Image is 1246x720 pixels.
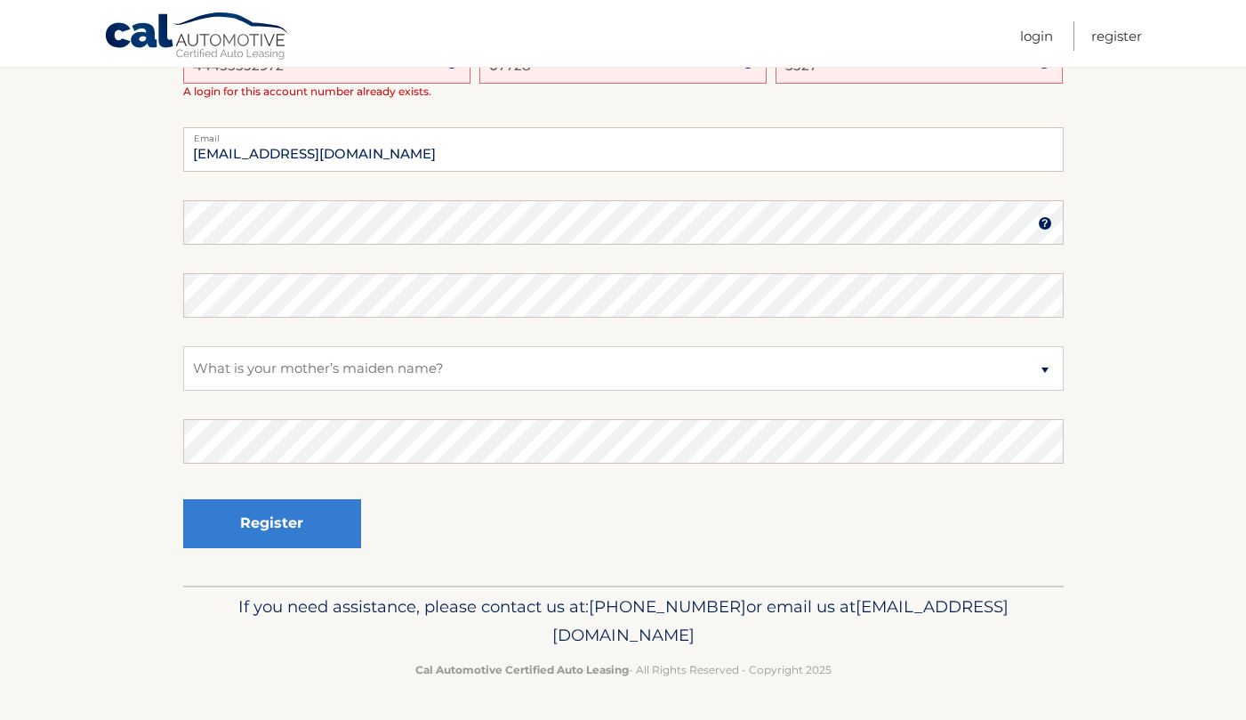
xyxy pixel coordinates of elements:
[1038,216,1052,231] img: tooltip.svg
[183,127,1064,172] input: Email
[183,85,431,98] span: A login for this account number already exists.
[589,596,746,617] span: [PHONE_NUMBER]
[415,663,629,676] strong: Cal Automotive Certified Auto Leasing
[552,596,1009,645] span: [EMAIL_ADDRESS][DOMAIN_NAME]
[195,593,1052,650] p: If you need assistance, please contact us at: or email us at
[195,660,1052,679] p: - All Rights Reserved - Copyright 2025
[1091,21,1142,51] a: Register
[104,12,291,63] a: Cal Automotive
[183,127,1064,142] label: Email
[1020,21,1053,51] a: Login
[183,499,361,548] button: Register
